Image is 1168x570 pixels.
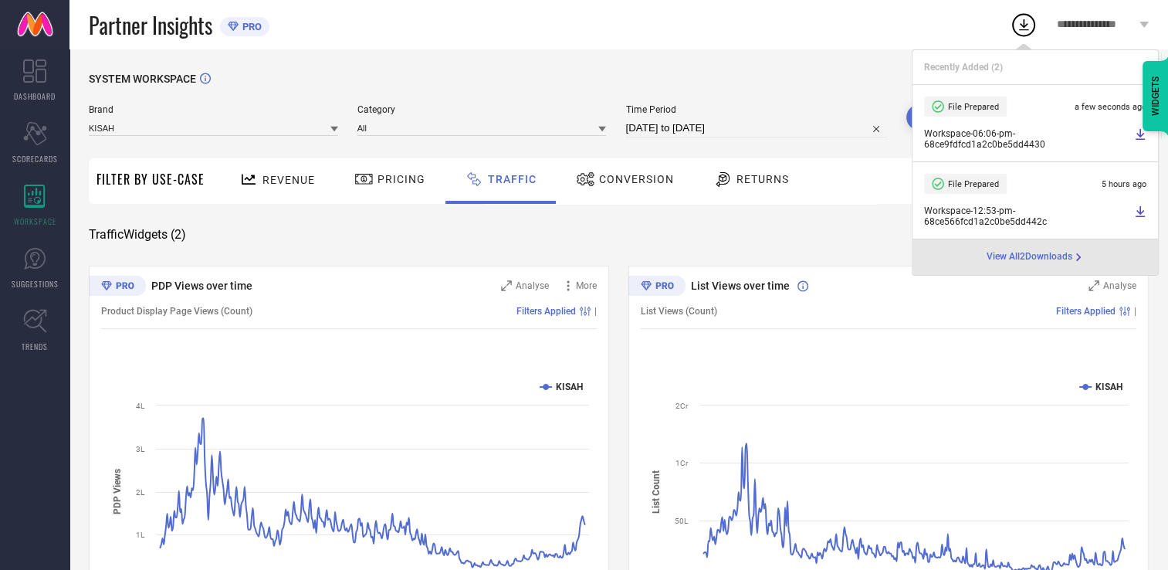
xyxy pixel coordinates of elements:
span: PDP Views over time [151,280,252,292]
tspan: List Count [651,470,662,513]
span: Brand [89,104,338,115]
span: Filters Applied [516,306,576,317]
span: Conversion [599,173,674,185]
input: Select time period [625,119,887,137]
span: Analyse [1103,280,1136,291]
span: | [1134,306,1136,317]
span: DASHBOARD [14,90,56,102]
span: Traffic Widgets ( 2 ) [89,227,186,243]
text: 4L [136,402,145,410]
div: Premium [89,276,146,299]
span: Partner Insights [89,9,212,41]
span: SUGGESTIONS [12,278,59,290]
text: 2L [136,488,145,497]
text: KISAH [556,382,583,392]
span: Workspace - 12:53-pm - 68ce566fcd1a2c0be5dd442c [924,205,1130,227]
text: 1Cr [675,459,689,467]
span: View All 2 Downloads [987,251,1072,263]
span: Returns [736,173,789,185]
tspan: PDP Views [112,469,123,514]
span: File Prepared [948,179,999,189]
svg: Zoom [501,280,512,291]
div: Open download list [1010,11,1038,39]
span: SCORECARDS [12,153,58,165]
span: 5 hours ago [1102,179,1146,189]
button: Search [906,104,990,131]
span: Workspace - 06:06-pm - 68ce9fdfcd1a2c0be5dd4430 [924,128,1130,150]
span: SYSTEM WORKSPACE [89,73,196,85]
text: KISAH [1095,382,1122,392]
span: Filter By Use-Case [96,170,205,188]
span: Category [357,104,607,115]
span: Traffic [488,173,537,185]
a: View All2Downloads [987,251,1085,263]
span: Filters Applied [1056,306,1116,317]
span: Pricing [377,173,425,185]
span: Analyse [516,280,549,291]
span: List Views over time [691,280,790,292]
span: PRO [239,21,262,32]
span: | [594,306,597,317]
span: WORKSPACE [14,215,56,227]
text: 50L [675,517,689,525]
span: Time Period [625,104,887,115]
span: Recently Added ( 2 ) [924,62,1003,73]
svg: Zoom [1088,280,1099,291]
a: Download [1134,205,1146,227]
text: 3L [136,445,145,453]
span: List Views (Count) [641,306,717,317]
span: a few seconds ago [1075,102,1146,112]
span: More [576,280,597,291]
text: 1L [136,531,145,539]
span: TRENDS [22,341,48,352]
div: Premium [628,276,686,299]
span: File Prepared [948,102,999,112]
span: Product Display Page Views (Count) [101,306,252,317]
text: 2Cr [675,402,689,410]
div: Open download page [987,251,1085,263]
span: Revenue [262,174,315,186]
a: Download [1134,128,1146,150]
